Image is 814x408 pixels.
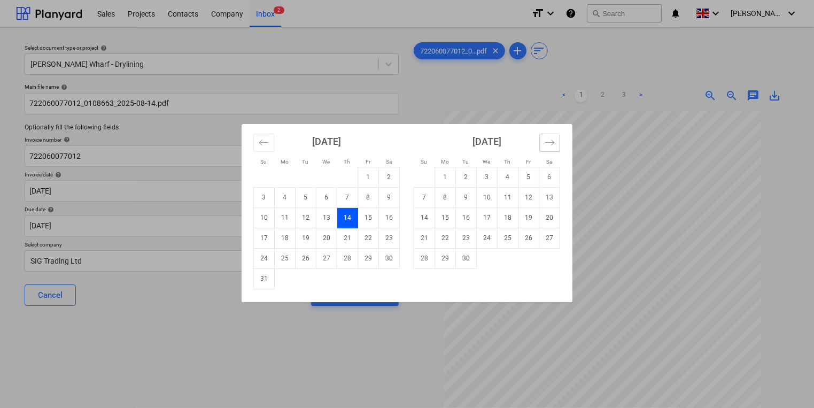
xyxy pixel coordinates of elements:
td: Tuesday, August 19, 2025 [296,228,316,248]
td: Friday, September 5, 2025 [518,167,539,187]
td: Saturday, August 16, 2025 [379,207,400,228]
td: Sunday, September 7, 2025 [414,187,435,207]
td: Saturday, September 13, 2025 [539,187,560,207]
td: Wednesday, September 17, 2025 [477,207,498,228]
small: Fr [366,159,370,165]
td: Wednesday, August 27, 2025 [316,248,337,268]
small: Su [421,159,428,165]
td: Sunday, August 3, 2025 [254,187,275,207]
td: Saturday, September 6, 2025 [539,167,560,187]
td: Friday, August 22, 2025 [358,228,379,248]
td: Tuesday, September 2, 2025 [456,167,477,187]
small: Tu [303,159,309,165]
small: Fr [526,159,531,165]
small: We [323,159,330,165]
td: Wednesday, September 3, 2025 [477,167,498,187]
td: Friday, September 12, 2025 [518,187,539,207]
td: Tuesday, September 9, 2025 [456,187,477,207]
td: Thursday, August 7, 2025 [337,187,358,207]
td: Friday, August 1, 2025 [358,167,379,187]
td: Sunday, September 14, 2025 [414,207,435,228]
small: Sa [386,159,392,165]
td: Saturday, September 20, 2025 [539,207,560,228]
small: Su [261,159,267,165]
td: Sunday, September 21, 2025 [414,228,435,248]
div: Calendar [242,124,572,302]
td: Wednesday, August 13, 2025 [316,207,337,228]
td: Wednesday, August 20, 2025 [316,228,337,248]
strong: [DATE] [472,136,501,147]
small: Mo [441,159,449,165]
iframe: Chat Widget [761,357,814,408]
small: Mo [281,159,289,165]
td: Monday, September 15, 2025 [435,207,456,228]
td: Friday, September 19, 2025 [518,207,539,228]
td: Sunday, August 10, 2025 [254,207,275,228]
td: Saturday, August 23, 2025 [379,228,400,248]
td: Monday, August 4, 2025 [275,187,296,207]
td: Sunday, August 31, 2025 [254,268,275,289]
button: Move forward to switch to the next month. [539,134,560,152]
td: Selected. Thursday, August 14, 2025 [337,207,358,228]
td: Monday, September 29, 2025 [435,248,456,268]
td: Sunday, August 17, 2025 [254,228,275,248]
td: Monday, September 22, 2025 [435,228,456,248]
td: Tuesday, September 30, 2025 [456,248,477,268]
td: Tuesday, August 26, 2025 [296,248,316,268]
td: Friday, August 29, 2025 [358,248,379,268]
button: Move backward to switch to the previous month. [253,134,274,152]
td: Saturday, September 27, 2025 [539,228,560,248]
td: Wednesday, September 10, 2025 [477,187,498,207]
small: Th [505,159,511,165]
td: Thursday, September 25, 2025 [498,228,518,248]
td: Saturday, August 2, 2025 [379,167,400,187]
td: Thursday, September 18, 2025 [498,207,518,228]
td: Saturday, August 9, 2025 [379,187,400,207]
td: Thursday, August 28, 2025 [337,248,358,268]
td: Friday, September 26, 2025 [518,228,539,248]
td: Wednesday, September 24, 2025 [477,228,498,248]
td: Friday, August 15, 2025 [358,207,379,228]
td: Monday, August 18, 2025 [275,228,296,248]
td: Tuesday, September 23, 2025 [456,228,477,248]
td: Thursday, August 21, 2025 [337,228,358,248]
td: Thursday, September 4, 2025 [498,167,518,187]
td: Monday, September 1, 2025 [435,167,456,187]
td: Tuesday, August 12, 2025 [296,207,316,228]
small: Th [344,159,351,165]
td: Wednesday, August 6, 2025 [316,187,337,207]
td: Monday, August 11, 2025 [275,207,296,228]
small: Sa [546,159,552,165]
small: We [483,159,491,165]
small: Tu [463,159,469,165]
td: Tuesday, September 16, 2025 [456,207,477,228]
td: Tuesday, August 5, 2025 [296,187,316,207]
strong: [DATE] [312,136,341,147]
td: Thursday, September 11, 2025 [498,187,518,207]
td: Monday, August 25, 2025 [275,248,296,268]
td: Friday, August 8, 2025 [358,187,379,207]
td: Saturday, August 30, 2025 [379,248,400,268]
td: Sunday, August 24, 2025 [254,248,275,268]
td: Sunday, September 28, 2025 [414,248,435,268]
td: Monday, September 8, 2025 [435,187,456,207]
